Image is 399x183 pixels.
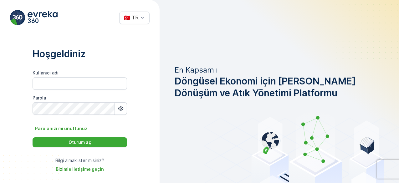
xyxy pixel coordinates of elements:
button: Parolanızı mı unuttunuz [33,125,90,132]
p: Oturum aç [69,139,91,145]
p: Parolanızı mı unuttunuz [35,125,87,132]
label: Parola [33,95,46,100]
span: Döngüsel Ekonomi için [PERSON_NAME] Dönüşüm ve Atık Yönetimi Platformu [175,75,384,99]
div: 🇹🇷 TR [124,15,139,20]
p: Bilgi almak ister misiniz? [55,157,105,164]
label: Kullanıcı adı [33,70,59,75]
a: Bizimle iletişime geçin [56,166,104,172]
button: Oturum aç [33,137,127,147]
p: En Kapsamlı [175,65,384,75]
img: evreka_360_logo [10,10,58,25]
p: Hoşgeldiniz [33,48,127,60]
